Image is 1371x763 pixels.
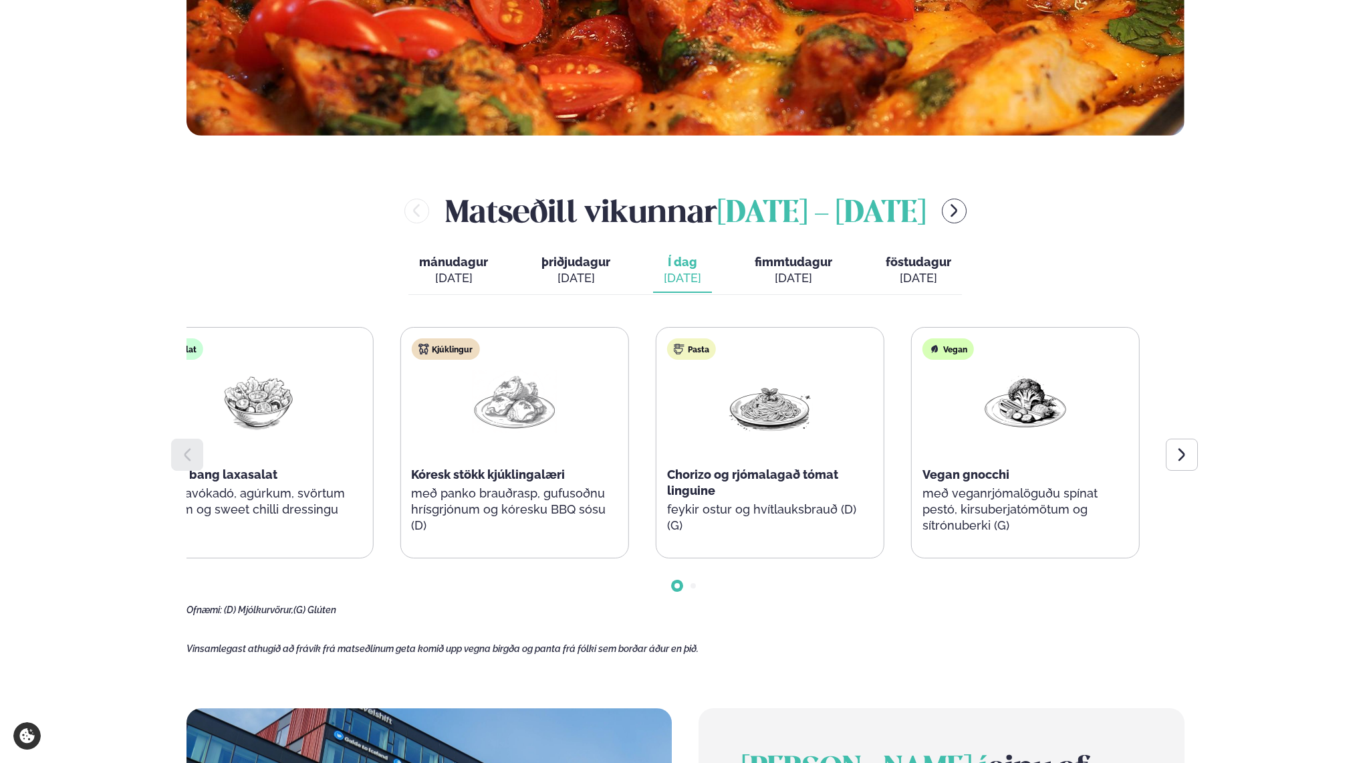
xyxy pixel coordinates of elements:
span: Vinsamlegast athugið að frávik frá matseðlinum geta komið upp vegna birgða og panta frá fólki sem... [186,643,699,654]
button: þriðjudagur [DATE] [531,249,621,293]
button: föstudagur [DATE] [875,249,962,293]
span: Go to slide 1 [674,583,680,588]
div: Vegan [922,338,974,360]
p: með panko brauðrasp, gufusoðnu hrísgrjónum og kóresku BBQ sósu (D) [411,485,617,534]
span: Ofnæmi: [186,605,222,615]
span: (D) Mjólkurvörur, [224,605,293,615]
button: fimmtudagur [DATE] [744,249,843,293]
span: Go to slide 2 [691,583,696,588]
button: menu-btn-right [942,199,967,223]
div: [DATE] [755,270,832,286]
span: þriðjudagur [541,255,610,269]
div: [DATE] [886,270,951,286]
p: feykir ostur og hvítlauksbrauð (D) (G) [667,502,873,534]
div: Kjúklingur [411,338,479,360]
span: Vegan gnocchi [922,467,1009,481]
img: Vegan.png [983,370,1068,433]
span: föstudagur [886,255,951,269]
p: með avókadó, agúrkum, svörtum sesam og sweet chilli dressingu [156,485,362,518]
span: [DATE] - [DATE] [717,199,926,229]
span: Chorizo og rjómalagað tómat linguine [667,467,838,498]
img: Chicken-thighs.png [471,370,557,433]
span: mánudagur [419,255,488,269]
img: pasta.svg [674,344,684,354]
h2: Matseðill vikunnar [445,189,926,233]
button: Í dag [DATE] [653,249,712,293]
span: fimmtudagur [755,255,832,269]
a: Cookie settings [13,722,41,750]
button: mánudagur [DATE] [408,249,499,293]
img: Spagetti.png [727,370,813,433]
div: [DATE] [419,270,488,286]
span: (G) Glúten [293,605,336,615]
div: Pasta [667,338,716,360]
span: Kóresk stökk kjúklingalæri [411,467,565,481]
div: [DATE] [541,270,610,286]
span: Bang bang laxasalat [156,467,277,481]
div: [DATE] [664,270,701,286]
img: Salad.png [216,370,301,433]
img: chicken.svg [418,344,428,354]
button: menu-btn-left [404,199,429,223]
img: Vegan.svg [929,344,940,354]
p: með veganrjómalöguðu spínat pestó, kirsuberjatómötum og sítrónuberki (G) [922,485,1128,534]
span: Í dag [664,254,701,270]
